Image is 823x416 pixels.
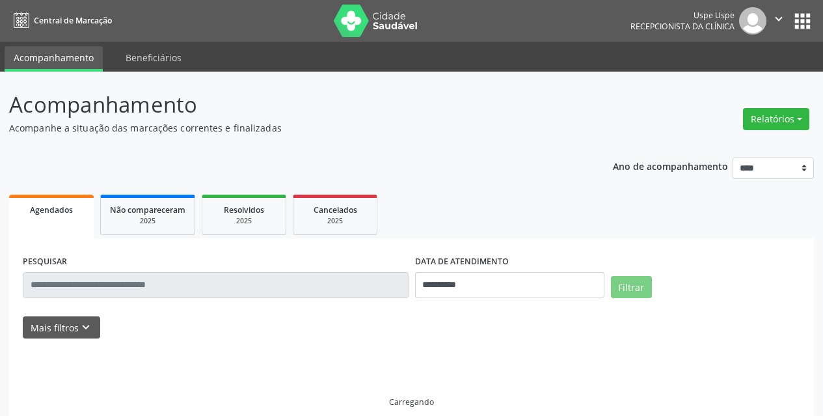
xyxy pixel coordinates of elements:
label: PESQUISAR [23,252,67,272]
div: 2025 [211,216,277,226]
span: Agendados [30,204,73,215]
button: apps [791,10,814,33]
span: Não compareceram [110,204,185,215]
p: Acompanhe a situação das marcações correntes e finalizadas [9,121,573,135]
div: 2025 [110,216,185,226]
span: Recepcionista da clínica [630,21,735,32]
span: Central de Marcação [34,15,112,26]
button: Filtrar [611,276,652,298]
span: Cancelados [314,204,357,215]
button:  [766,7,791,35]
p: Acompanhamento [9,89,573,121]
div: Uspe Uspe [630,10,735,21]
button: Relatórios [743,108,809,130]
a: Central de Marcação [9,10,112,31]
img: img [739,7,766,35]
i:  [772,12,786,26]
span: Resolvidos [224,204,264,215]
button: Mais filtroskeyboard_arrow_down [23,316,100,339]
div: 2025 [303,216,368,226]
a: Beneficiários [116,46,191,69]
label: DATA DE ATENDIMENTO [415,252,509,272]
i: keyboard_arrow_down [79,320,93,335]
a: Acompanhamento [5,46,103,72]
p: Ano de acompanhamento [613,158,728,174]
div: Carregando [389,396,434,408]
